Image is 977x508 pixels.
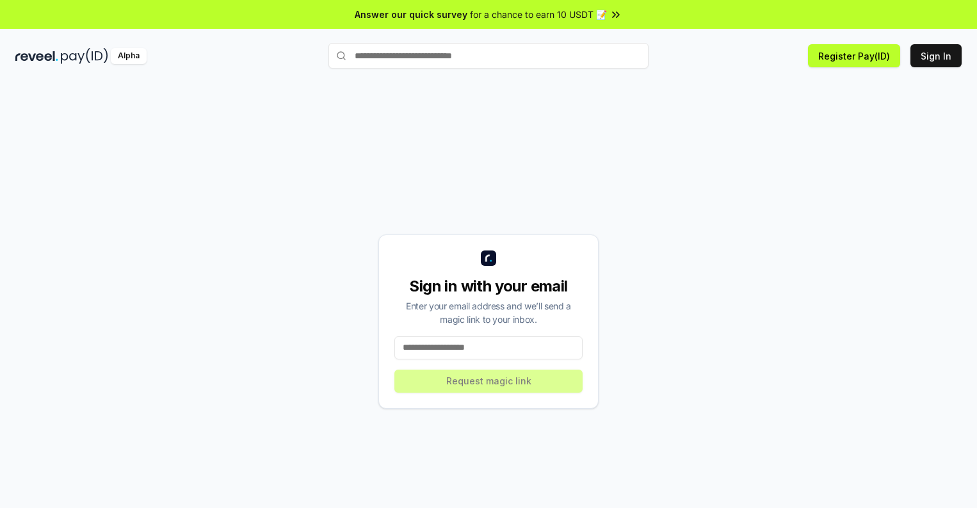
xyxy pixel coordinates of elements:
span: for a chance to earn 10 USDT 📝 [470,8,607,21]
button: Sign In [910,44,962,67]
span: Answer our quick survey [355,8,467,21]
div: Alpha [111,48,147,64]
div: Sign in with your email [394,276,583,297]
button: Register Pay(ID) [808,44,900,67]
div: Enter your email address and we’ll send a magic link to your inbox. [394,299,583,326]
img: pay_id [61,48,108,64]
img: logo_small [481,250,496,266]
img: reveel_dark [15,48,58,64]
